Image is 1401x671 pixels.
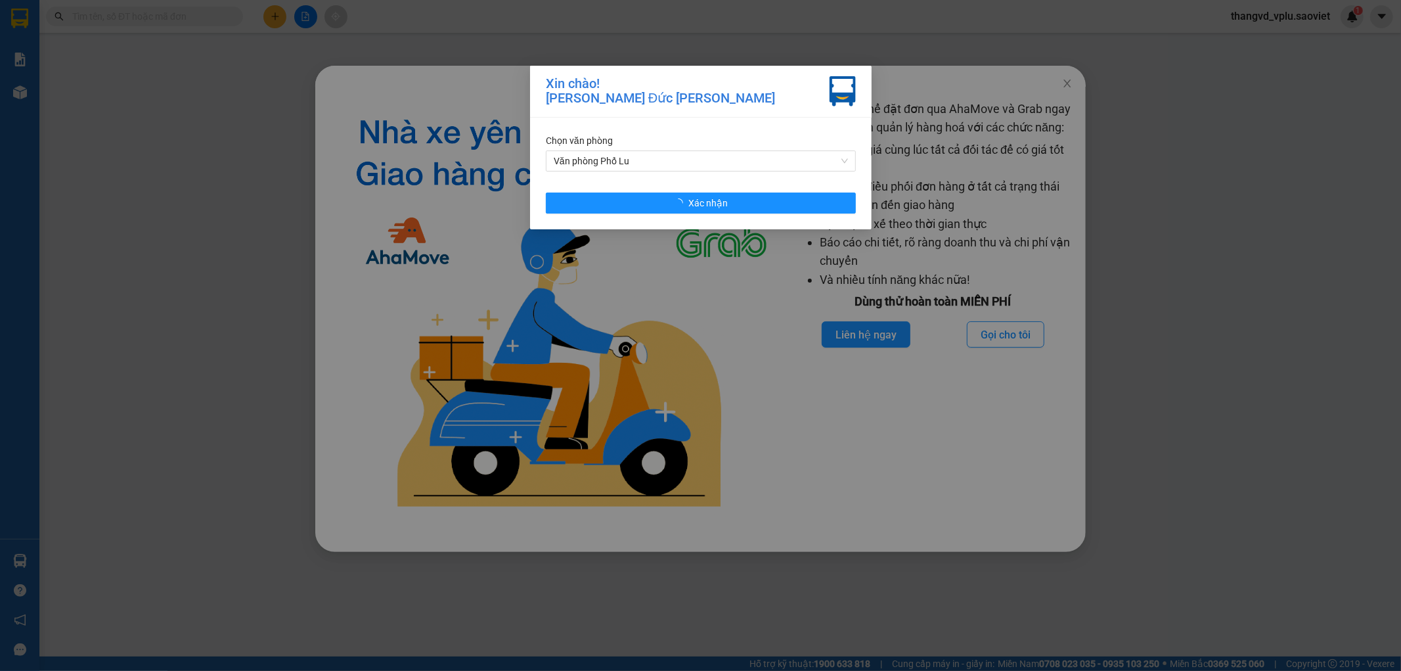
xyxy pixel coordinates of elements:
[830,76,856,106] img: vxr-icon
[546,76,775,106] div: Xin chào! [PERSON_NAME] Đức [PERSON_NAME]
[554,151,848,171] span: Văn phòng Phố Lu
[546,193,856,214] button: Xác nhận
[688,196,728,210] span: Xác nhận
[546,133,856,148] div: Chọn văn phòng
[674,198,688,208] span: loading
